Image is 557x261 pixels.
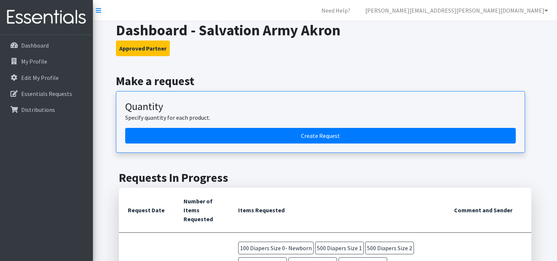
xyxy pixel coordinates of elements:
th: Request Date [119,188,175,233]
a: [PERSON_NAME][EMAIL_ADDRESS][PERSON_NAME][DOMAIN_NAME] [359,3,554,18]
h2: Requests In Progress [119,171,531,185]
p: Edit My Profile [21,74,59,81]
h3: Quantity [125,100,516,113]
h1: Dashboard - Salvation Army Akron [116,21,534,39]
p: Specify quantity for each product. [125,113,516,122]
button: Approved Partner [116,41,170,56]
a: Distributions [3,102,90,117]
p: Essentials Requests [21,90,72,97]
a: My Profile [3,54,90,69]
a: Create a request by quantity [125,128,516,144]
span: 100 Diapers Size 0- Newborn [238,242,314,254]
a: Need Help? [315,3,356,18]
a: Essentials Requests [3,86,90,101]
a: Edit My Profile [3,70,90,85]
th: Items Requested [229,188,445,233]
span: 500 Diapers Size 2 [365,242,414,254]
p: Distributions [21,106,55,113]
th: Comment and Sender [445,188,531,233]
h2: Make a request [116,74,534,88]
span: 500 Diapers Size 1 [315,242,364,254]
p: My Profile [21,58,47,65]
p: Dashboard [21,42,49,49]
a: Dashboard [3,38,90,53]
img: HumanEssentials [3,5,90,30]
th: Number of Items Requested [175,188,229,233]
